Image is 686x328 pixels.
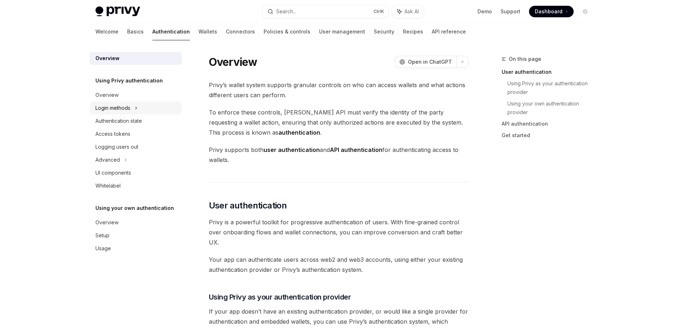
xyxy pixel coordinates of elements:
a: Demo [477,8,492,15]
span: Privy is a powerful toolkit for progressive authentication of users. With fine-grained control ov... [209,217,468,247]
a: Welcome [95,23,118,40]
button: Search...CtrlK [263,5,389,18]
a: Recipes [403,23,423,40]
a: Whitelabel [90,179,182,192]
button: Open in ChatGPT [395,56,456,68]
div: Search... [276,7,296,16]
a: API authentication [502,118,597,130]
strong: authentication [278,129,320,136]
span: Privy supports both and for authenticating access to wallets. [209,145,468,165]
span: User authentication [209,200,287,211]
div: UI components [95,169,131,177]
a: Using your own authentication provider [507,98,597,118]
a: Authentication state [90,114,182,127]
h1: Overview [209,55,257,68]
div: Logging users out [95,143,138,151]
h5: Using Privy authentication [95,76,163,85]
div: Overview [95,91,118,99]
button: Ask AI [392,5,424,18]
div: Authentication state [95,117,142,125]
a: Using Privy as your authentication provider [507,78,597,98]
a: Dashboard [529,6,574,17]
a: User management [319,23,365,40]
a: Get started [502,130,597,141]
div: Usage [95,244,111,253]
div: Whitelabel [95,181,121,190]
a: Security [374,23,394,40]
span: Dashboard [535,8,562,15]
span: On this page [509,55,541,63]
div: Overview [95,218,118,227]
a: Connectors [226,23,255,40]
div: Setup [95,231,109,240]
a: Overview [90,52,182,65]
span: Your app can authenticate users across web2 and web3 accounts, using either your existing authent... [209,255,468,275]
a: Setup [90,229,182,242]
span: To enforce these controls, [PERSON_NAME] API must verify the identity of the party requesting a w... [209,107,468,138]
a: Policies & controls [264,23,310,40]
a: Wallets [198,23,217,40]
a: Logging users out [90,140,182,153]
h5: Using your own authentication [95,204,174,212]
div: Overview [95,54,120,63]
strong: user authentication [264,146,320,153]
span: Ask AI [404,8,419,15]
div: Login methods [95,104,130,112]
span: Using Privy as your authentication provider [209,292,351,302]
a: Support [501,8,520,15]
span: Open in ChatGPT [408,58,452,66]
div: Access tokens [95,130,130,138]
a: Basics [127,23,144,40]
a: User authentication [502,66,597,78]
button: Toggle dark mode [579,6,591,17]
a: Overview [90,216,182,229]
a: Authentication [152,23,190,40]
a: Access tokens [90,127,182,140]
a: Overview [90,89,182,102]
span: Privy’s wallet system supports granular controls on who can access wallets and what actions diffe... [209,80,468,100]
a: Usage [90,242,182,255]
div: Advanced [95,156,120,164]
img: light logo [95,6,140,17]
strong: API authentication [330,146,382,153]
span: Ctrl K [373,9,384,14]
a: API reference [432,23,466,40]
a: UI components [90,166,182,179]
